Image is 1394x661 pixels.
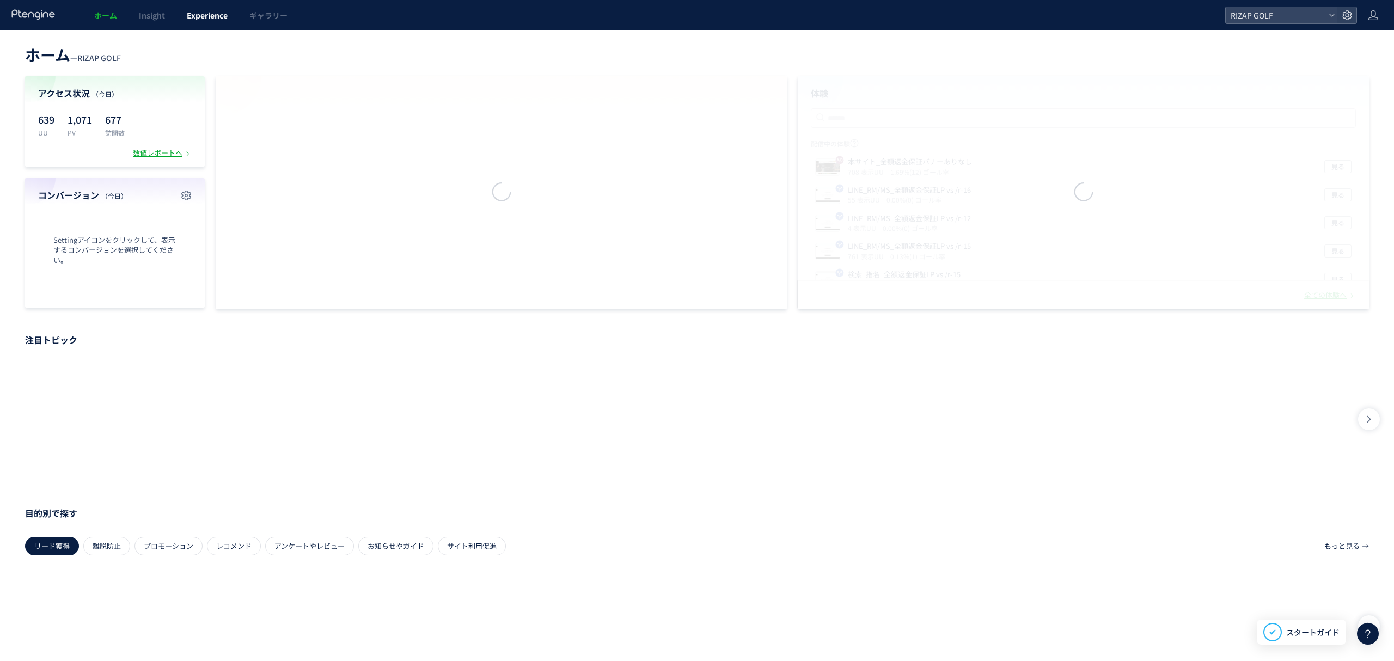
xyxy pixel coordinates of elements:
span: ギャラリー [249,10,288,21]
div: レコメンド [207,537,261,555]
p: 目的別で探す [25,504,1369,522]
div: アンケートやレビュー [265,537,354,555]
div: 数値レポートへ [133,148,192,158]
span: RIZAP GOLF [1227,7,1324,23]
p: 639 [38,111,54,128]
span: Experience [187,10,228,21]
h4: アクセス状況 [38,87,192,100]
p: UU [38,128,54,137]
div: プロモーション [134,537,203,555]
span: スタートガイド [1286,627,1340,638]
span: Insight [139,10,165,21]
div: リード獲得 [25,537,79,555]
div: — [25,44,121,65]
p: → [1362,537,1369,555]
div: 離脱防止 [83,537,130,555]
span: ホーム [25,44,70,65]
p: 1,071 [68,111,92,128]
div: サイト利用促進 [438,537,506,555]
span: （今日） [92,89,118,99]
p: もっと見る [1324,537,1360,555]
span: RIZAP GOLF [77,52,121,63]
p: 677 [105,111,125,128]
p: 訪問数 [105,128,125,137]
p: 注目トピック [25,331,1369,348]
div: お知らせやガイド [358,537,433,555]
span: ホーム [94,10,117,21]
p: PV [68,128,92,137]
